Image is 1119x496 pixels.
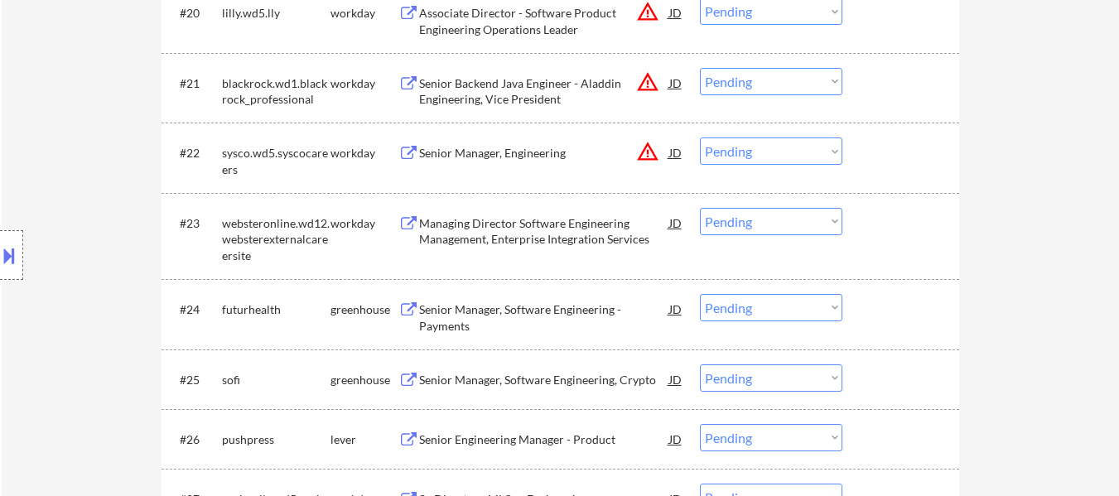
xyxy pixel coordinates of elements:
div: JD [668,424,684,454]
div: Senior Engineering Manager - Product [419,431,669,448]
div: workday [330,145,398,161]
div: workday [330,215,398,232]
div: Managing Director Software Engineering Management, Enterprise Integration Services [419,215,669,248]
div: Senior Manager, Software Engineering - Payments [419,301,669,334]
div: lever [330,431,398,448]
button: warning_amber [636,70,659,94]
button: warning_amber [636,140,659,163]
div: JD [668,364,684,394]
div: greenhouse [330,372,398,388]
div: Associate Director - Software Product Engineering Operations Leader [419,5,669,37]
div: Senior Backend Java Engineer - Aladdin Engineering, Vice President [419,75,669,108]
div: #21 [180,75,209,92]
div: greenhouse [330,301,398,318]
div: JD [668,137,684,167]
div: lilly.wd5.lly [222,5,330,22]
div: workday [330,5,398,22]
div: #20 [180,5,209,22]
div: JD [668,208,684,238]
div: workday [330,75,398,92]
div: Senior Manager, Software Engineering, Crypto [419,372,669,388]
div: pushpress [222,431,330,448]
div: JD [668,68,684,98]
div: Senior Manager, Engineering [419,145,669,161]
div: #26 [180,431,209,448]
div: JD [668,294,684,324]
div: blackrock.wd1.blackrock_professional [222,75,330,108]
